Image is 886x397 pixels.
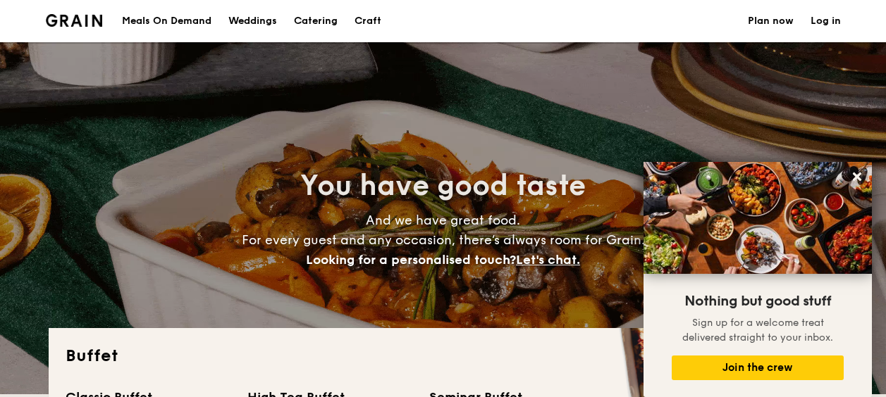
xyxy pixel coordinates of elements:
[682,317,833,344] span: Sign up for a welcome treat delivered straight to your inbox.
[672,355,844,380] button: Join the crew
[644,162,872,274] img: DSC07876-Edit02-Large.jpeg
[300,169,586,203] span: You have good taste
[46,14,103,27] img: Grain
[846,165,868,188] button: Close
[516,252,580,267] span: Let's chat.
[66,345,821,367] h2: Buffet
[306,252,516,267] span: Looking for a personalised touch?
[46,14,103,27] a: Logotype
[242,213,645,267] span: And we have great food. For every guest and any occasion, there’s always room for Grain.
[684,293,831,310] span: Nothing but good stuff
